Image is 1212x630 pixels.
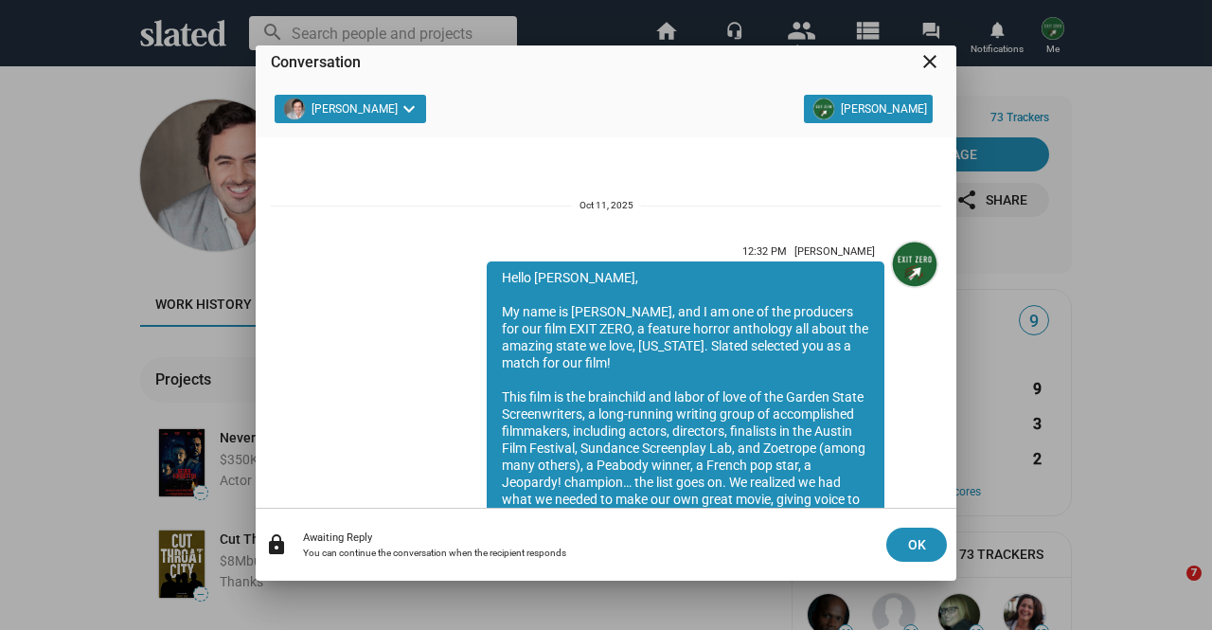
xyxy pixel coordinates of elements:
span: [PERSON_NAME] [841,99,927,119]
button: OK [886,528,947,562]
div: Awaiting Reply [303,531,871,544]
span: 12:32 PM [742,245,787,258]
span: OK [901,528,932,562]
img: David Tarr [284,99,305,119]
div: You can continue the conversation when the recipient responds [303,548,871,558]
img: Kurt Fried [813,99,834,119]
span: [PERSON_NAME] [794,245,875,258]
img: Kurt Fried [892,242,937,287]
mat-icon: keyboard_arrow_down [398,98,420,120]
span: [PERSON_NAME] [312,99,398,119]
mat-icon: lock [265,533,288,556]
mat-icon: close [918,50,941,73]
span: Conversation [271,53,361,71]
